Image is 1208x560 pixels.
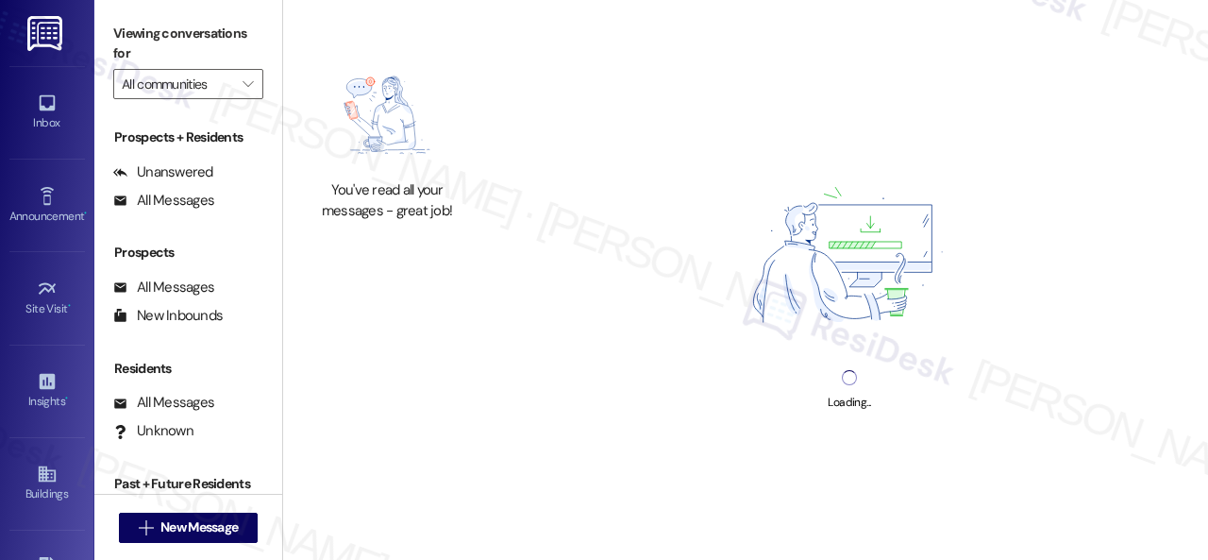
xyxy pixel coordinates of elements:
div: Unanswered [113,162,213,182]
div: New Inbounds [113,306,223,326]
div: All Messages [113,278,214,297]
img: empty-state [312,59,461,172]
div: All Messages [113,393,214,413]
span: • [68,299,71,313]
div: Unknown [113,421,193,441]
div: Past + Future Residents [94,474,282,494]
div: Prospects [94,243,282,263]
i:  [243,76,253,92]
span: • [84,207,87,220]
div: Loading... [828,393,870,413]
div: Prospects + Residents [94,127,282,147]
div: Residents [94,359,282,379]
label: Viewing conversations for [113,19,263,69]
img: ResiDesk Logo [27,16,66,51]
a: Insights • [9,365,85,416]
div: All Messages [113,191,214,211]
button: New Message [119,513,259,543]
input: All communities [122,69,233,99]
span: New Message [160,518,238,537]
i:  [139,520,153,535]
div: You've read all your messages - great job! [304,180,470,221]
a: Site Visit • [9,273,85,324]
a: Buildings [9,458,85,509]
span: • [65,392,68,405]
a: Inbox [9,87,85,138]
